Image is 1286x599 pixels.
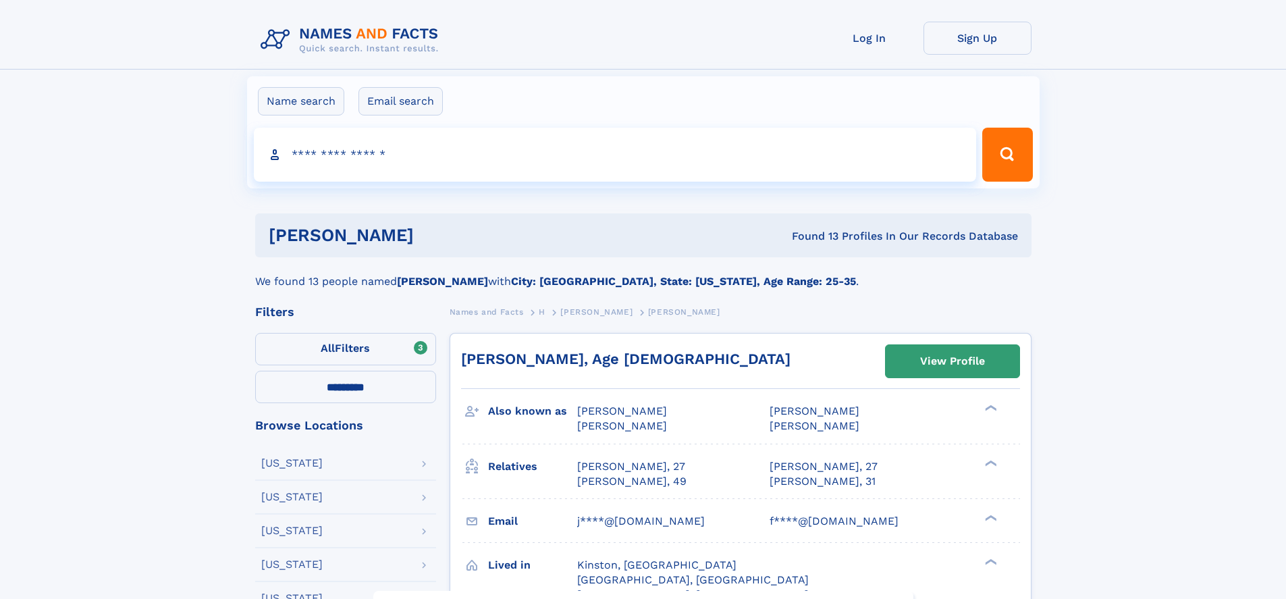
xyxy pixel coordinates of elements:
[648,307,720,317] span: [PERSON_NAME]
[577,573,809,586] span: [GEOGRAPHIC_DATA], [GEOGRAPHIC_DATA]
[770,405,859,417] span: [PERSON_NAME]
[577,459,685,474] a: [PERSON_NAME], 27
[255,306,436,318] div: Filters
[923,22,1032,55] a: Sign Up
[261,525,323,536] div: [US_STATE]
[982,459,998,467] div: ❯
[261,559,323,570] div: [US_STATE]
[255,22,450,58] img: Logo Names and Facts
[577,474,687,489] a: [PERSON_NAME], 49
[450,303,524,320] a: Names and Facts
[560,303,633,320] a: [PERSON_NAME]
[920,346,985,377] div: View Profile
[770,419,859,432] span: [PERSON_NAME]
[886,345,1019,377] a: View Profile
[358,87,443,115] label: Email search
[770,474,876,489] a: [PERSON_NAME], 31
[397,275,488,288] b: [PERSON_NAME]
[255,257,1032,290] div: We found 13 people named with .
[560,307,633,317] span: [PERSON_NAME]
[488,400,577,423] h3: Also known as
[488,554,577,577] h3: Lived in
[261,492,323,502] div: [US_STATE]
[255,333,436,365] label: Filters
[488,455,577,478] h3: Relatives
[982,557,998,566] div: ❯
[577,419,667,432] span: [PERSON_NAME]
[269,227,603,244] h1: [PERSON_NAME]
[577,405,667,417] span: [PERSON_NAME]
[254,128,977,182] input: search input
[255,419,436,432] div: Browse Locations
[982,513,998,522] div: ❯
[982,404,998,413] div: ❯
[488,510,577,533] h3: Email
[603,229,1018,244] div: Found 13 Profiles In Our Records Database
[261,458,323,469] div: [US_STATE]
[539,307,545,317] span: H
[770,459,878,474] a: [PERSON_NAME], 27
[511,275,856,288] b: City: [GEOGRAPHIC_DATA], State: [US_STATE], Age Range: 25-35
[321,342,335,355] span: All
[815,22,923,55] a: Log In
[577,558,736,571] span: Kinston, [GEOGRAPHIC_DATA]
[461,350,791,367] a: [PERSON_NAME], Age [DEMOGRAPHIC_DATA]
[539,303,545,320] a: H
[982,128,1032,182] button: Search Button
[258,87,344,115] label: Name search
